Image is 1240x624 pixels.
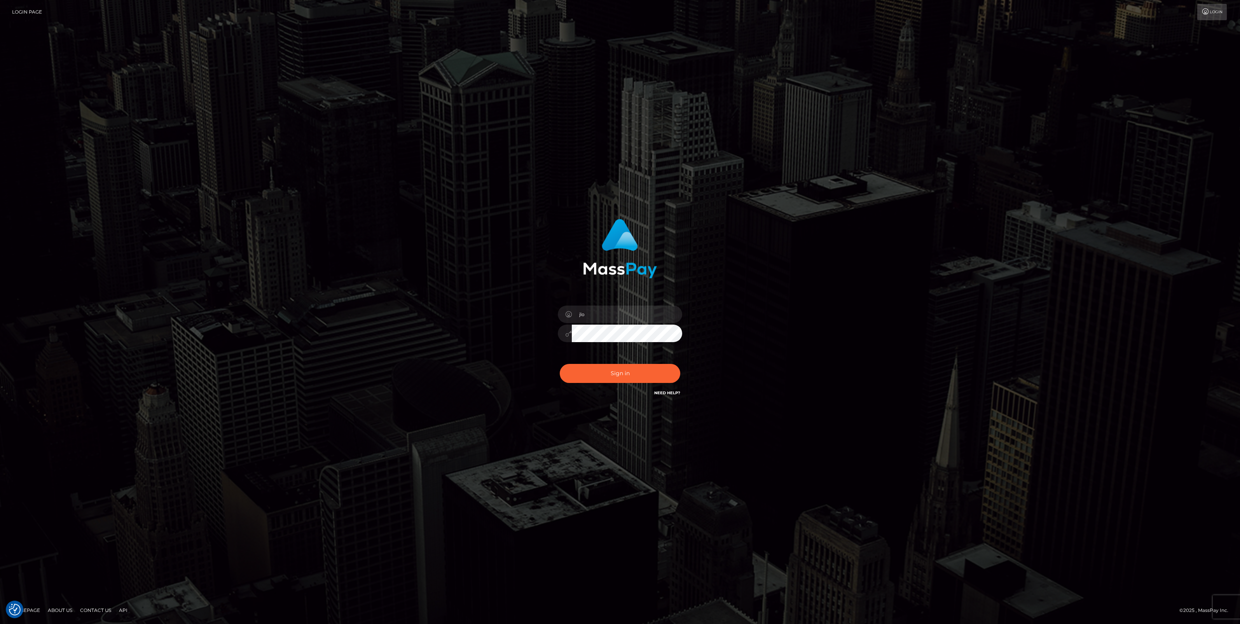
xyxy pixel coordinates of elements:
[560,364,680,383] button: Sign in
[583,219,657,278] img: MassPay Login
[1179,606,1234,615] div: © 2025 , MassPay Inc.
[77,604,114,616] a: Contact Us
[654,390,680,395] a: Need Help?
[12,4,42,20] a: Login Page
[9,604,21,615] button: Consent Preferences
[45,604,75,616] a: About Us
[9,604,43,616] a: Homepage
[9,604,21,615] img: Revisit consent button
[572,306,682,323] input: Username...
[1197,4,1227,20] a: Login
[116,604,131,616] a: API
